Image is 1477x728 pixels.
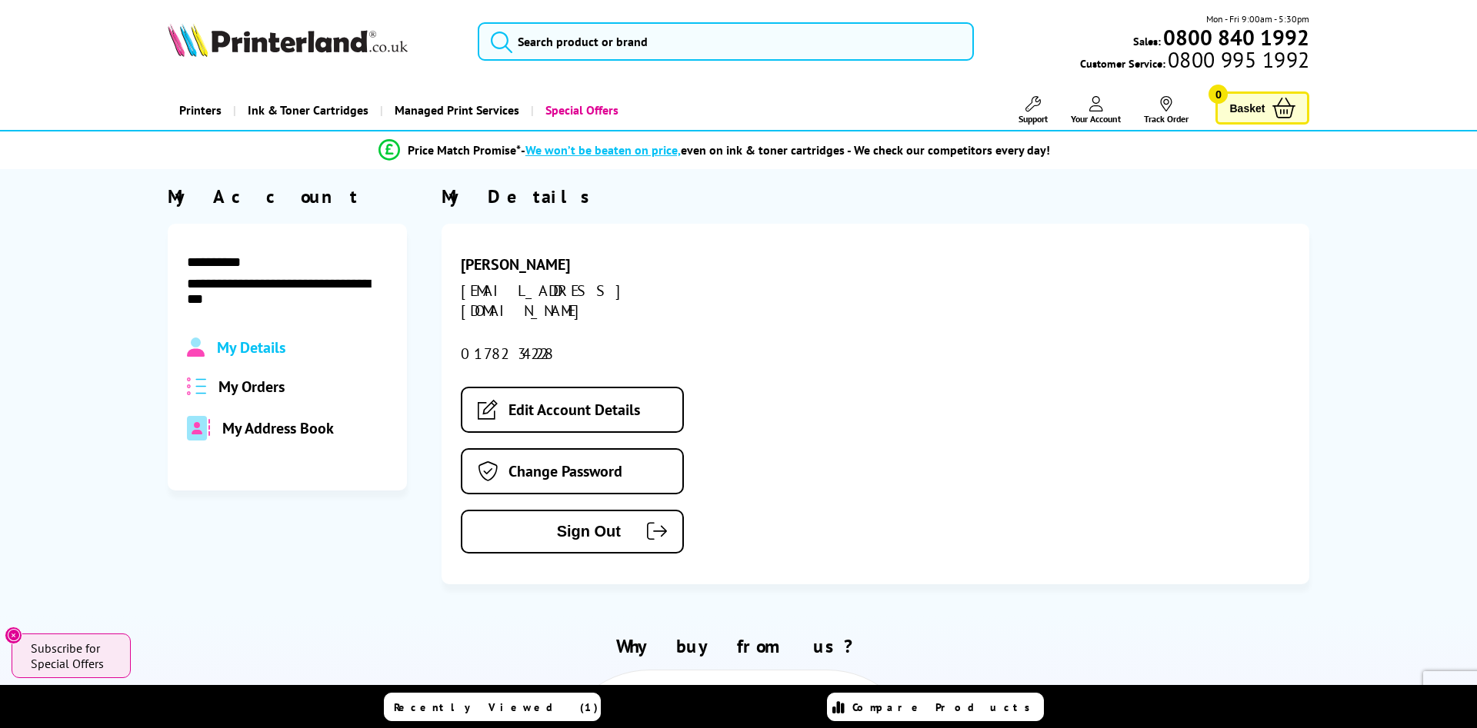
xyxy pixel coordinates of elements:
span: Mon - Fri 9:00am - 5:30pm [1206,12,1309,26]
b: 0800 840 1992 [1163,23,1309,52]
span: Subscribe for Special Offers [31,640,115,671]
span: Sign Out [485,523,621,540]
a: Basket 0 [1215,91,1309,125]
a: Track Order [1144,96,1189,125]
a: Change Password [461,448,684,494]
input: Search product or brand [478,22,974,61]
a: Printerland Logo [168,23,458,60]
span: Compare Products [852,700,1039,714]
a: Special Offers [531,91,630,130]
button: Sign Out [461,510,684,553]
button: Close [5,627,22,644]
a: Support [1019,96,1048,125]
div: [EMAIL_ADDRESS][DOMAIN_NAME] [461,281,735,321]
span: Your Account [1071,113,1121,125]
span: Basket [1229,98,1265,118]
a: Printers [168,91,233,130]
img: address-book-duotone-solid.svg [187,416,210,440]
a: Compare Products [827,693,1044,721]
span: Price Match Promise* [408,142,521,158]
a: Edit Account Details [461,387,684,433]
span: Ink & Toner Cartridges [248,91,368,130]
div: My Account [168,184,408,208]
span: My Address Book [222,418,334,438]
a: 0800 840 1992 [1161,30,1309,45]
span: Customer Service: [1080,52,1309,71]
span: Recently Viewed (1) [394,700,598,714]
div: - even on ink & toner cartridges - We check our competitors every day! [521,142,1050,158]
a: Your Account [1071,96,1121,125]
h2: Why buy from us? [168,634,1310,658]
li: modal_Promise [131,137,1298,164]
a: Ink & Toner Cartridges [233,91,380,130]
span: We won’t be beaten on price, [525,142,681,158]
span: 0 [1209,85,1228,104]
span: 0800 995 1992 [1165,52,1309,67]
img: Printerland Logo [168,23,408,57]
img: all-order.svg [187,377,207,395]
a: Managed Print Services [380,91,531,130]
span: Sales: [1133,34,1161,48]
div: [PERSON_NAME] [461,254,735,274]
div: 01782 342228 [461,344,735,364]
span: My Orders [218,377,285,397]
span: My Details [217,337,285,357]
img: Profile.svg [187,337,205,357]
a: Recently Viewed (1) [384,693,601,721]
span: Support [1019,113,1048,125]
div: My Details [442,184,1309,208]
